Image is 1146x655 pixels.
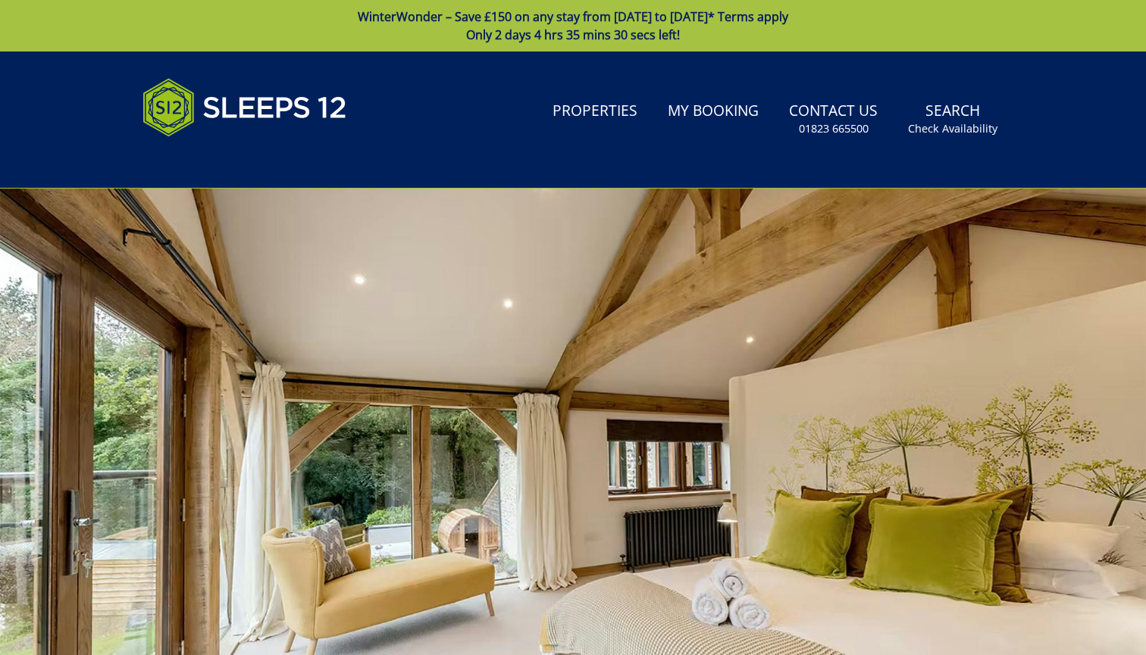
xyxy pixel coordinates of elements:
[142,70,347,145] img: Sleeps 12
[662,95,765,129] a: My Booking
[783,95,884,144] a: Contact Us01823 665500
[546,95,643,129] a: Properties
[902,95,1004,144] a: SearchCheck Availability
[908,121,997,136] small: Check Availability
[135,154,294,167] iframe: Customer reviews powered by Trustpilot
[799,121,869,136] small: 01823 665500
[466,27,680,43] span: Only 2 days 4 hrs 35 mins 30 secs left!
